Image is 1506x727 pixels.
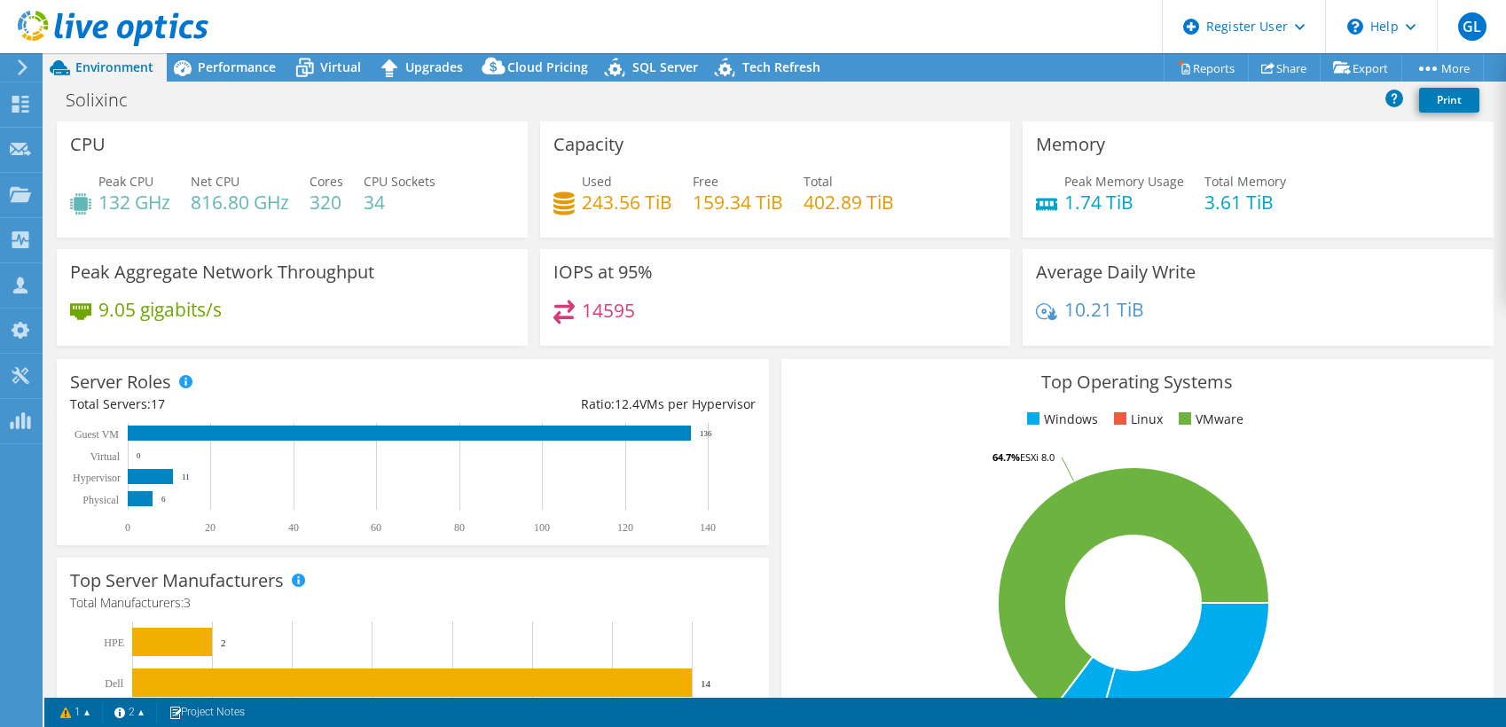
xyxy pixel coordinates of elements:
span: Net CPU [191,173,239,190]
span: GL [1458,12,1486,41]
h3: Top Server Manufacturers [70,571,284,590]
a: Share [1248,54,1321,82]
h3: Server Roles [70,372,171,392]
tspan: 64.7% [992,450,1020,464]
span: Used [582,173,612,190]
h3: CPU [70,135,106,154]
span: Cores [310,173,343,190]
h4: 9.05 gigabits/s [98,300,222,319]
h3: Top Operating Systems [795,372,1480,392]
span: SQL Server [632,59,698,75]
text: 14 [701,678,711,689]
div: Total Servers: [70,395,412,414]
text: 40 [288,521,299,534]
span: Environment [75,59,153,75]
h4: Total Manufacturers: [70,593,756,613]
text: 6 [161,495,166,504]
li: Linux [1110,410,1163,429]
span: 17 [151,395,165,412]
span: Peak CPU [98,173,153,190]
text: 140 [700,521,716,534]
text: 136 [700,429,712,438]
div: Ratio: VMs per Hypervisor [412,395,755,414]
h4: 10.21 TiB [1064,300,1144,319]
h4: 34 [364,192,435,212]
h3: Memory [1036,135,1105,154]
text: Guest VM [75,428,119,441]
text: 80 [454,521,465,534]
a: Project Notes [156,701,257,723]
h3: IOPS at 95% [553,262,653,282]
tspan: ESXi 8.0 [1020,450,1055,464]
text: 60 [371,521,381,534]
text: 120 [617,521,633,534]
span: Total Memory [1204,173,1286,190]
h4: 816.80 GHz [191,192,289,212]
a: 2 [102,701,157,723]
h4: 1.74 TiB [1064,192,1184,212]
h1: Solixinc [58,90,155,110]
span: Upgrades [405,59,463,75]
text: 20 [205,521,216,534]
span: Total [804,173,833,190]
text: Virtual [90,450,121,463]
text: 2 [221,637,226,648]
a: 1 [48,701,103,723]
li: VMware [1174,410,1243,429]
h4: 3.61 TiB [1204,192,1286,212]
span: CPU Sockets [364,173,435,190]
text: 100 [534,521,550,534]
span: 12.4 [615,395,639,412]
text: 0 [137,451,141,460]
h4: 320 [310,192,343,212]
span: Free [693,173,718,190]
span: Virtual [320,59,361,75]
a: Export [1320,54,1402,82]
text: Physical [82,494,119,506]
text: Hypervisor [73,472,121,484]
h4: 243.56 TiB [582,192,672,212]
span: 3 [184,594,191,611]
a: More [1401,54,1484,82]
text: HPE [104,637,124,649]
span: Cloud Pricing [507,59,588,75]
h3: Peak Aggregate Network Throughput [70,262,374,282]
h4: 159.34 TiB [693,192,783,212]
text: 0 [125,521,130,534]
span: Performance [198,59,276,75]
span: Tech Refresh [742,59,820,75]
h4: 402.89 TiB [804,192,894,212]
h4: 132 GHz [98,192,170,212]
h3: Average Daily Write [1036,262,1196,282]
span: Peak Memory Usage [1064,173,1184,190]
li: Windows [1023,410,1098,429]
a: Print [1419,88,1479,113]
text: 11 [182,473,190,481]
svg: \n [1347,19,1363,35]
h4: 14595 [582,301,635,320]
text: Dell [105,677,123,690]
a: Reports [1164,54,1249,82]
h3: Capacity [553,135,624,154]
